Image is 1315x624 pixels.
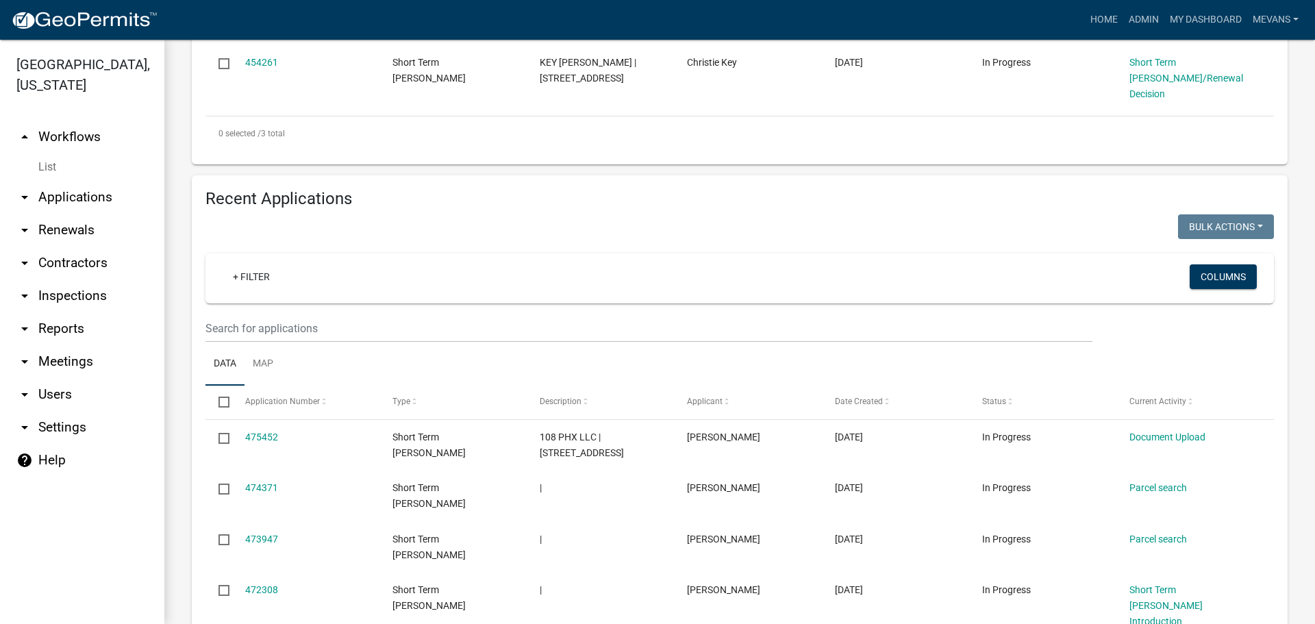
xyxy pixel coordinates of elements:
[245,397,320,406] span: Application Number
[540,584,542,595] span: |
[16,386,33,403] i: arrow_drop_down
[245,432,278,442] a: 475452
[982,57,1031,68] span: In Progress
[16,452,33,469] i: help
[982,397,1006,406] span: Status
[16,288,33,304] i: arrow_drop_down
[16,321,33,337] i: arrow_drop_down
[16,189,33,205] i: arrow_drop_down
[982,534,1031,545] span: In Progress
[687,482,760,493] span: Kris Marshall
[835,57,863,68] span: 07/24/2025
[231,386,379,419] datatable-header-cell: Application Number
[540,482,542,493] span: |
[674,386,821,419] datatable-header-cell: Applicant
[16,129,33,145] i: arrow_drop_up
[835,482,863,493] span: 09/05/2025
[821,386,968,419] datatable-header-cell: Date Created
[835,584,863,595] span: 09/02/2025
[245,342,281,386] a: Map
[392,397,410,406] span: Type
[687,534,760,545] span: Mauricio Araya
[392,432,466,458] span: Short Term Rental Registration
[205,386,231,419] datatable-header-cell: Select
[687,584,760,595] span: Joseph Eterno
[245,57,278,68] a: 454261
[540,534,542,545] span: |
[1247,7,1304,33] a: Mevans
[835,432,863,442] span: 09/08/2025
[982,432,1031,442] span: In Progress
[687,397,723,406] span: Applicant
[1129,432,1205,442] a: Document Upload
[245,482,278,493] a: 474371
[835,397,883,406] span: Date Created
[392,534,466,560] span: Short Term Rental Registration
[687,432,760,442] span: Paul Gabrail
[16,353,33,370] i: arrow_drop_down
[222,264,281,289] a: + Filter
[835,534,863,545] span: 09/04/2025
[540,397,581,406] span: Description
[205,342,245,386] a: Data
[1123,7,1164,33] a: Admin
[687,57,737,68] span: Christie Key
[1129,482,1187,493] a: Parcel search
[392,482,466,509] span: Short Term Rental Registration
[1164,7,1247,33] a: My Dashboard
[1129,397,1186,406] span: Current Activity
[16,419,33,436] i: arrow_drop_down
[1190,264,1257,289] button: Columns
[218,129,261,138] span: 0 selected /
[16,222,33,238] i: arrow_drop_down
[540,57,636,84] span: KEY JAMES P | 168 CLUBHOUSE RD
[1129,534,1187,545] a: Parcel search
[392,584,466,611] span: Short Term Rental Registration
[969,386,1116,419] datatable-header-cell: Status
[1085,7,1123,33] a: Home
[527,386,674,419] datatable-header-cell: Description
[392,57,466,84] span: Short Term Rental Registration
[245,534,278,545] a: 473947
[1116,386,1264,419] datatable-header-cell: Current Activity
[16,255,33,271] i: arrow_drop_down
[1178,214,1274,239] button: Bulk Actions
[205,116,1274,151] div: 3 total
[982,584,1031,595] span: In Progress
[982,482,1031,493] span: In Progress
[245,584,278,595] a: 472308
[205,189,1274,209] h4: Recent Applications
[1129,57,1243,99] a: Short Term [PERSON_NAME]/Renewal Decision
[540,432,624,458] span: 108 PHX LLC | 108 PHOENIX DR
[379,386,527,419] datatable-header-cell: Type
[205,314,1092,342] input: Search for applications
